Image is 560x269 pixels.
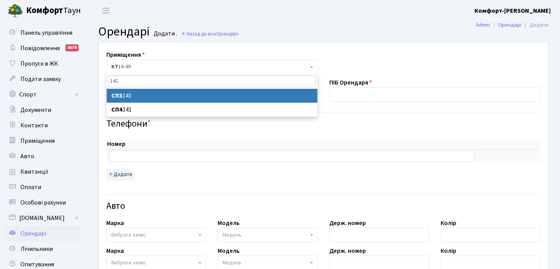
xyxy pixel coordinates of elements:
[498,21,521,29] a: Орендарі
[106,169,134,181] button: Додати
[111,63,308,71] span: <b>КТ</b>&nbsp;&nbsp;&nbsp;&nbsp;16-49
[218,218,240,228] label: Модель
[20,75,61,83] span: Подати заявку
[4,210,81,226] a: [DOMAIN_NAME]
[474,6,551,15] a: Комфорт-[PERSON_NAME]
[20,137,55,145] span: Приміщення
[20,260,54,269] span: Опитування
[181,30,238,37] a: Назад до всіхОрендарі
[4,195,81,210] a: Особові рахунки
[441,246,456,255] label: Колір
[20,59,58,68] span: Пропуск в ЖК
[4,226,81,241] a: Орендарі
[111,63,118,71] b: КТ
[464,17,560,33] nav: breadcrumb
[521,21,548,29] li: Додати
[106,218,124,228] label: Марка
[329,246,366,255] label: Держ. номер
[20,152,34,161] span: Авто
[106,246,124,255] label: Марка
[4,87,81,102] a: Спорт
[107,103,317,117] li: 141
[329,78,372,87] label: ПІБ Орендаря
[474,7,551,15] b: Комфорт-[PERSON_NAME]
[329,218,366,228] label: Держ. номер
[111,105,122,114] b: СП4
[4,118,81,133] a: Контакти
[4,25,81,41] a: Панель управління
[107,89,317,103] li: 141
[106,201,540,212] h4: Авто
[20,121,48,130] span: Контакти
[20,44,60,52] span: Повідомлення
[20,198,66,207] span: Особові рахунки
[106,139,477,150] th: Номер
[20,167,49,176] span: Квитанції
[26,4,63,17] b: Комфорт
[111,91,122,100] b: СП3
[26,4,81,17] span: Таун
[4,149,81,164] a: Авто
[8,3,23,19] img: logo.png
[96,4,116,17] button: Переключити навігацію
[476,21,490,29] a: Admin
[4,241,81,257] a: Лічильники
[4,102,81,118] a: Документи
[4,71,81,87] a: Подати заявку
[111,259,146,267] span: Вибрати запис
[4,56,81,71] a: Пропуск в ЖК
[20,245,53,253] span: Лічильники
[4,133,81,149] a: Приміщення
[98,23,150,41] span: Орендарі
[111,231,146,239] span: Вибрати запис
[106,59,318,74] span: <b>КТ</b>&nbsp;&nbsp;&nbsp;&nbsp;16-49
[441,218,456,228] label: Колір
[152,30,177,37] small: Додати .
[106,118,540,130] h4: Телефони
[223,259,241,267] span: Модель
[20,229,46,238] span: Орендарі
[4,41,81,56] a: Повідомлення6679
[216,30,238,37] span: Орендарі
[4,179,81,195] a: Оплати
[20,29,72,37] span: Панель управління
[223,231,241,239] span: Модель
[65,44,79,51] div: 6679
[106,50,145,59] label: Приміщення
[20,183,41,191] span: Оплати
[218,246,240,255] label: Модель
[4,164,81,179] a: Квитанції
[20,106,51,114] span: Документи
